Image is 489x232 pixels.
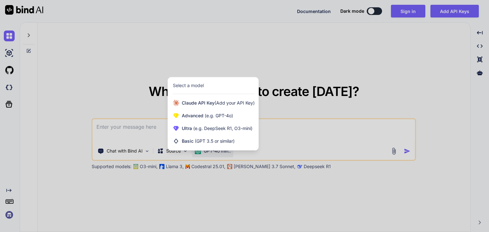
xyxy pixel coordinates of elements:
span: Advanced [182,113,233,119]
span: (GPT 3.5 or similar) [195,138,235,144]
span: (e.g. GPT-4o) [203,113,233,118]
span: Ultra [182,125,252,132]
span: (e.g. DeepSeek R1, O3-mini) [192,126,252,131]
span: Claude API Key [182,100,255,106]
span: Basic [182,138,235,144]
div: Select a model [173,82,204,89]
span: (Add your API Key) [215,100,255,106]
